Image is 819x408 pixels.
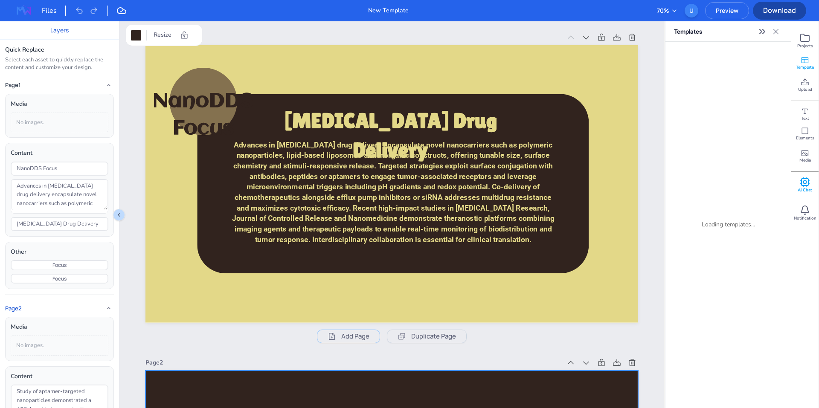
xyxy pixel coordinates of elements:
span: Ai Chat [798,187,812,193]
h4: Page 2 [5,305,22,312]
input: Type text… [11,217,108,231]
span: Resize [152,30,173,40]
span: Template [796,64,814,70]
img: MagazineWorks Logo [10,4,38,17]
span: Preview [706,6,749,14]
div: Media [11,322,108,332]
div: Page 2 [145,358,561,367]
div: Media [11,99,108,109]
span: Text [801,116,809,122]
button: 70% [657,6,678,15]
span: Upload [798,87,812,93]
div: U [685,4,698,17]
button: Collapse sidebar [113,209,125,221]
div: Loading templates... [672,49,784,401]
button: Layers [50,26,69,35]
button: Open user menu [685,4,698,17]
div: Content [11,372,108,381]
span: NanoDDS Focus [153,91,254,139]
input: Type text… [11,162,108,175]
div: Other [11,247,108,257]
div: No images. [11,336,108,356]
button: Collapse [104,80,114,90]
button: Expand sidebar [755,25,769,38]
span: Notification [794,215,816,221]
div: No images. [11,113,108,133]
button: Download [753,2,806,20]
span: [MEDICAL_DATA] Drug Delivery [284,108,497,162]
span: Download [753,6,806,15]
span: Projects [797,43,813,49]
div: Quick Replace [5,45,114,55]
span: Add Page [341,331,369,341]
div: New Template [368,6,409,15]
textarea: Advances in [MEDICAL_DATA] drug delivery encapsulate novel nanocarriers such as polymeric nanopar... [11,179,108,210]
span: Duplicate Page [411,331,456,341]
div: Select each asset to quickly replace the content and customize your design. [5,56,114,72]
span: Advances in [MEDICAL_DATA] drug delivery encapsulate novel nanocarriers such as polymeric nanopar... [232,140,555,243]
button: Focus [11,260,108,269]
h4: Page 1 [5,82,20,89]
span: Media [799,157,811,163]
button: Preview [705,2,749,19]
button: Focus [11,274,108,283]
button: Duplicate Page [387,330,467,343]
span: Elements [796,135,814,141]
p: Templates [674,21,755,42]
div: Content [11,148,108,158]
div: Page 1 [145,33,561,42]
div: Files [42,6,66,16]
button: Add Page [317,330,380,343]
button: Collapse [104,303,114,313]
